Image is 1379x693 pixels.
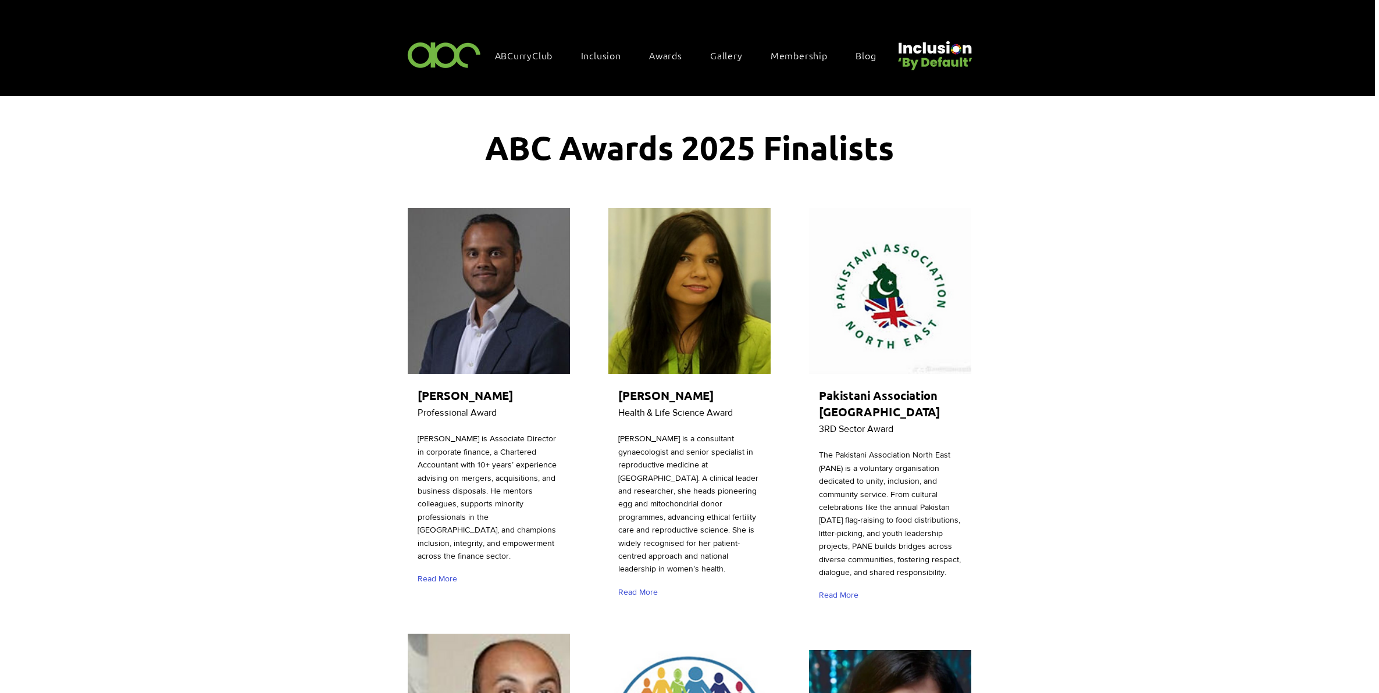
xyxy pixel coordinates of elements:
[618,434,758,573] span: [PERSON_NAME] is a consultant gynaecologist and senior specialist in reproductive medicine at [GE...
[418,573,457,585] span: Read More
[819,424,893,434] span: 3RD Sector Award
[489,43,571,67] a: ABCurryClub
[418,434,557,560] span: [PERSON_NAME] is Associate Director in corporate finance, a Chartered Accountant with 10+ years’ ...
[649,49,682,62] span: Awards
[710,49,743,62] span: Gallery
[418,388,513,403] span: [PERSON_NAME]
[771,49,828,62] span: Membership
[575,43,639,67] div: Inclusion
[489,43,894,67] nav: Site
[856,49,876,62] span: Blog
[850,43,893,67] a: Blog
[404,37,484,72] img: ABC-Logo-Blank-Background-01-01-2.png
[485,127,894,167] span: ABC Awards 2025 Finalists
[618,408,733,417] span: Health & Life Science Award
[581,49,621,62] span: Inclusion
[643,43,700,67] div: Awards
[618,582,663,602] a: Read More
[495,49,553,62] span: ABCurryClub
[819,388,940,419] span: Pakistani Association [GEOGRAPHIC_DATA]
[704,43,760,67] a: Gallery
[819,590,858,601] span: Read More
[819,585,864,605] a: Read More
[765,43,845,67] a: Membership
[819,450,961,577] span: The Pakistani Association North East (PANE) is a voluntary organisation dedicated to unity, inclu...
[618,388,714,403] span: [PERSON_NAME]
[618,587,658,598] span: Read More
[894,31,974,72] img: Untitled design (22).png
[418,569,462,589] a: Read More
[418,408,497,417] span: Professional Award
